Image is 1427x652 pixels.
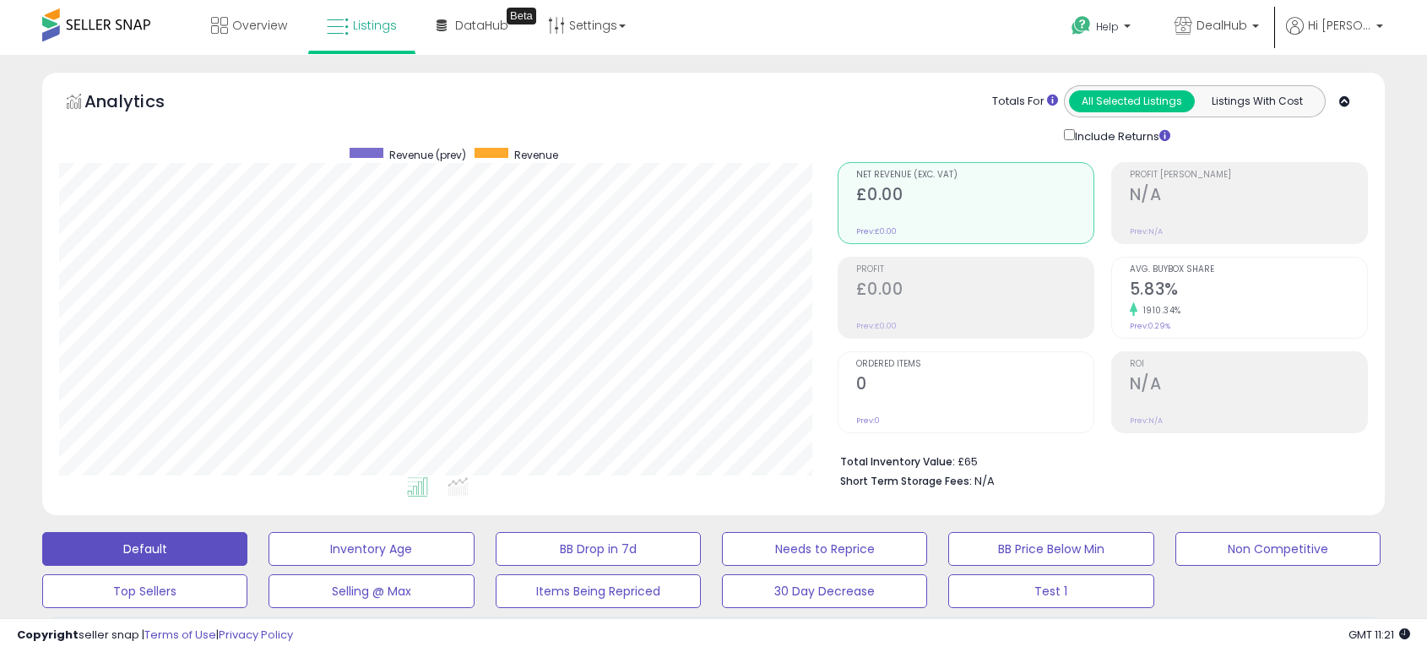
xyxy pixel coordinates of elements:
b: Short Term Storage Fees: [840,474,972,488]
span: Revenue [514,148,558,162]
span: Ordered Items [856,360,1093,369]
small: 1910.34% [1137,304,1181,317]
span: Avg. Buybox Share [1130,265,1367,274]
span: Help [1096,19,1119,34]
small: Prev: N/A [1130,226,1163,236]
button: Selling @ Max [269,574,474,608]
i: Get Help [1071,15,1092,36]
small: Prev: 0 [856,416,880,426]
span: Hi [PERSON_NAME] [1308,17,1371,34]
button: Default [42,532,247,566]
h2: £0.00 [856,280,1093,302]
a: Terms of Use [144,627,216,643]
h2: 5.83% [1130,280,1367,302]
span: ROI [1130,360,1367,369]
h5: Analytics [84,90,198,117]
span: 2025-10-12 11:21 GMT [1348,627,1410,643]
span: N/A [974,473,995,489]
small: Prev: N/A [1130,416,1163,426]
li: £65 [840,450,1355,470]
button: Listings With Cost [1194,90,1320,112]
strong: Copyright [17,627,79,643]
button: All Selected Listings [1069,90,1195,112]
h2: 0 [856,374,1093,397]
small: Prev: 0.29% [1130,321,1170,331]
span: Profit [PERSON_NAME] [1130,171,1367,180]
button: Items Being Repriced [496,574,701,608]
button: Non Competitive [1175,532,1381,566]
small: Prev: £0.00 [856,321,897,331]
span: Overview [232,17,287,34]
button: Needs to Reprice [722,532,927,566]
span: Revenue (prev) [389,148,466,162]
div: Totals For [992,94,1058,110]
small: Prev: £0.00 [856,226,897,236]
div: Include Returns [1051,126,1191,145]
span: Listings [353,17,397,34]
a: Help [1058,3,1148,55]
h2: N/A [1130,374,1367,397]
button: 30 Day Decrease [722,574,927,608]
h2: £0.00 [856,185,1093,208]
span: DataHub [455,17,508,34]
div: seller snap | | [17,628,293,644]
button: Test 1 [948,574,1153,608]
button: BB Price Below Min [948,532,1153,566]
b: Total Inventory Value: [840,454,955,469]
div: Tooltip anchor [507,8,536,24]
span: Profit [856,265,1093,274]
a: Privacy Policy [219,627,293,643]
h2: N/A [1130,185,1367,208]
button: Top Sellers [42,574,247,608]
span: DealHub [1196,17,1247,34]
button: Inventory Age [269,532,474,566]
a: Hi [PERSON_NAME] [1286,17,1383,55]
span: Net Revenue (Exc. VAT) [856,171,1093,180]
button: BB Drop in 7d [496,532,701,566]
